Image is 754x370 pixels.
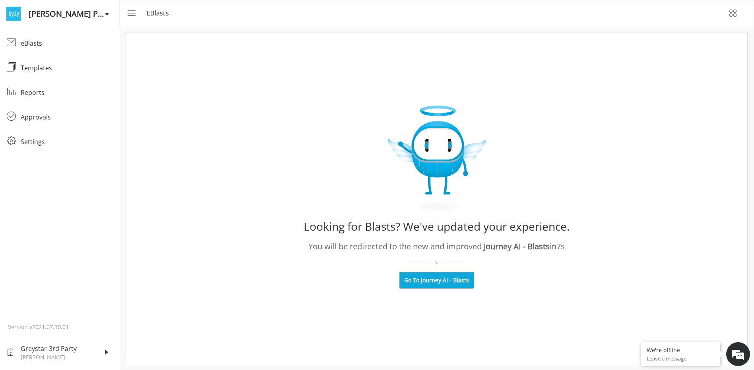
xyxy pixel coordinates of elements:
div: Looking for Blasts? We've updated your experience. [304,217,570,236]
div: You will be redirected to the new and improved in 7 s [308,241,565,252]
div: Reports [21,88,112,97]
div: Templates [21,63,112,73]
div: eBlasts [21,39,112,48]
img: logo [6,7,21,21]
div: We're offline [647,346,714,354]
span: [PERSON_NAME] Property Team [29,8,105,20]
div: Settings [21,137,112,146]
img: expiry_Image [388,106,486,214]
button: menu [121,4,140,23]
button: Go To Journey AI - Blasts [399,272,474,288]
span: Journey AI - Blasts [484,241,550,252]
p: Version v2021.07.30.01 [8,323,111,331]
div: Approvals [21,112,112,122]
p: eBlasts [147,8,174,18]
div: or [406,259,468,266]
span: Go To Journey AI - Blasts [404,276,469,284]
p: Leave a message [647,355,714,362]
